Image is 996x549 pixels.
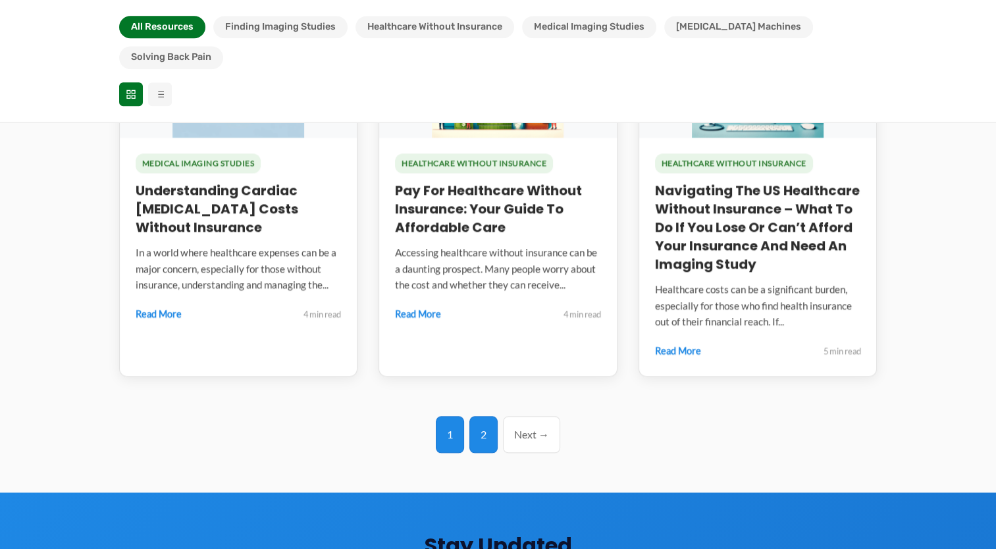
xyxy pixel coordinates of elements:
div: Healthcare costs can be a significant burden, especially for those who find health insurance out ... [655,281,861,329]
div: 5 min read [823,344,860,359]
span: Medical Imaging Studies [136,153,261,173]
div: 4 min read [564,307,601,323]
a: Pay for Healthcare Without Insurance: Your Guide to Affordable Care [395,181,582,236]
a: Next → [503,416,560,453]
button: Finding Imaging Studies [213,16,348,38]
div: Accessing healthcare without insurance can be a daunting prospect. Many people worry about the co... [395,244,601,292]
button: All Resources [119,16,205,38]
button: [MEDICAL_DATA] Machines [664,16,813,38]
a: 2 [469,416,498,453]
span: Healthcare Without Insurance [395,153,553,173]
a: Read More [655,342,701,360]
div: In a world where healthcare expenses can be a major concern, especially for those without insuran... [136,244,342,292]
a: Understanding Cardiac [MEDICAL_DATA] Costs Without Insurance [136,181,298,236]
span: Healthcare Without Insurance [655,153,813,173]
button: Medical Imaging Studies [522,16,656,38]
a: Read More [395,305,441,323]
button: Healthcare Without Insurance [355,16,514,38]
div: 4 min read [303,307,341,323]
a: Read More [136,305,182,323]
a: Navigating the US Healthcare Without Insurance – What to do if you lose or can’t afford your insu... [655,181,860,273]
span: 1 [436,416,464,453]
button: Solving Back Pain [119,46,223,68]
